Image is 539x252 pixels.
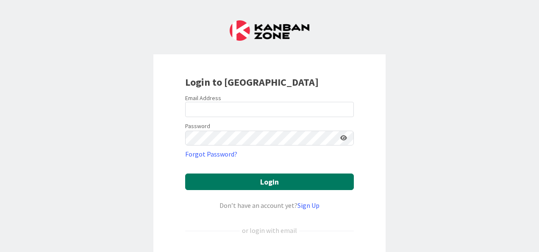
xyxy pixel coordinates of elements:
label: Email Address [185,94,221,102]
label: Password [185,122,210,131]
b: Login to [GEOGRAPHIC_DATA] [185,76,319,89]
button: Login [185,174,354,190]
a: Sign Up [297,201,320,210]
div: or login with email [240,225,299,235]
img: Kanban Zone [230,20,309,41]
a: Forgot Password? [185,149,237,159]
div: Don’t have an account yet? [185,200,354,210]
